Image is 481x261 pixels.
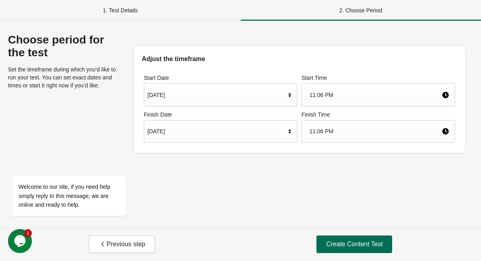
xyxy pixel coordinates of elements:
label: Start Time [301,74,455,82]
label: Finish Date [144,111,298,119]
span: Create Content Test [326,240,383,248]
div: 11:06 PM [310,87,442,103]
iframe: chat widget [8,104,151,225]
div: 11:06 PM [310,124,442,139]
div: Choose period for the test [8,34,120,59]
iframe: chat widget [8,229,33,253]
label: Finish Time [301,111,455,119]
div: [DATE] [147,87,286,103]
span: Previous step [99,240,145,248]
label: Start Date [144,74,298,82]
button: Previous step [89,235,155,253]
button: Create Content Test [316,235,392,253]
h2: Adjust the timeframe [142,54,457,64]
p: Set the timeframe during which you’d like to run your test. You can set exact dates and times or ... [8,65,120,89]
div: [DATE] [147,124,286,139]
